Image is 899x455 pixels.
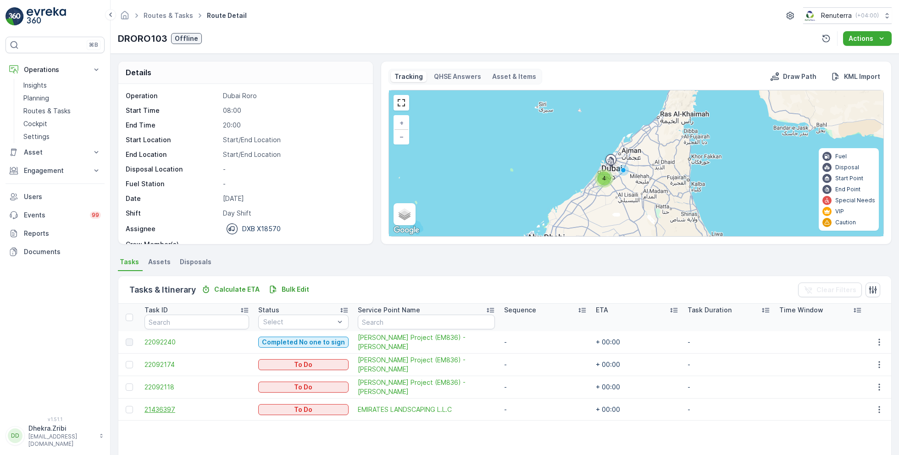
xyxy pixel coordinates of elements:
img: logo_light-DOdMpM7g.png [27,7,66,26]
p: To Do [294,405,312,414]
p: Status [258,305,279,315]
p: Users [24,192,101,201]
button: Engagement [6,161,105,180]
p: Planning [23,94,49,103]
p: Start/End Location [223,150,363,159]
span: Disposals [180,257,211,266]
td: - [499,376,591,399]
p: Special Needs [835,197,875,204]
p: End Location [126,150,219,159]
p: Start/End Location [223,135,363,144]
div: DD [8,428,22,443]
td: - [683,354,775,376]
a: EMIRATES LANDSCAPING L.L.C [358,405,495,414]
div: Toggle Row Selected [126,361,133,368]
a: Documents [6,243,105,261]
p: Dubai Roro [223,91,363,100]
p: Asset & Items [492,72,536,81]
a: Homepage [120,14,130,22]
button: Offline [171,33,202,44]
p: Start Point [835,175,863,182]
a: View Fullscreen [394,96,408,110]
p: [EMAIL_ADDRESS][DOMAIN_NAME] [28,433,94,448]
span: 22092174 [144,360,249,369]
div: Toggle Row Selected [126,406,133,413]
td: - [499,354,591,376]
span: [PERSON_NAME] Project (EM836) - [PERSON_NAME] [358,355,495,374]
button: Bulk Edit [265,284,313,295]
div: 0 [389,90,883,236]
td: - [499,331,591,354]
span: [PERSON_NAME] Project (EM836) - [PERSON_NAME] [358,378,495,396]
button: To Do [258,382,349,393]
p: Fuel [835,153,847,160]
td: - [683,331,775,354]
p: QHSE Answers [434,72,481,81]
p: Engagement [24,166,86,175]
p: Crew Member(s) [126,240,219,249]
button: Clear Filters [798,283,862,297]
td: + 00:00 [591,354,683,376]
p: Operation [126,91,219,100]
p: Clear Filters [816,285,856,294]
p: Dhekra.Zribi [28,424,94,433]
td: - [683,376,775,399]
p: 99 [92,211,99,219]
p: Fuel Station [126,179,219,189]
a: Settings [20,130,105,143]
span: Route Detail [205,11,249,20]
p: - [223,240,363,249]
a: 21436397 [144,405,249,414]
p: End Time [126,121,219,130]
a: Users [6,188,105,206]
p: [DATE] [223,194,363,203]
p: Time Window [779,305,823,315]
a: Reports [6,224,105,243]
p: DRORO103 [118,32,167,45]
a: 22092118 [144,383,249,392]
p: Service Point Name [358,305,420,315]
button: Draw Path [766,71,820,82]
button: DDDhekra.Zribi[EMAIL_ADDRESS][DOMAIN_NAME] [6,424,105,448]
p: Asset [24,148,86,157]
a: Zoom Out [394,130,408,144]
p: Offline [175,34,198,43]
td: - [499,399,591,421]
p: Tracking [394,72,423,81]
a: Wade Adams Project (EM836) - Nad Al Sheba [358,378,495,396]
button: Asset [6,143,105,161]
p: Assignee [126,224,155,233]
button: Calculate ETA [198,284,263,295]
div: Toggle Row Selected [126,383,133,391]
p: Insights [23,81,47,90]
p: To Do [294,360,312,369]
a: Events99 [6,206,105,224]
span: − [400,133,404,140]
p: Start Time [126,106,219,115]
a: Routes & Tasks [20,105,105,117]
button: Actions [843,31,892,46]
span: Tasks [120,257,139,266]
a: Insights [20,79,105,92]
p: Renuterra [821,11,852,20]
p: Select [263,317,334,327]
a: Wade Adams Project (EM836) - Nad Al Sheba [358,333,495,351]
button: Renuterra(+04:00) [803,7,892,24]
p: KML Import [844,72,880,81]
p: ( +04:00 ) [855,12,879,19]
button: To Do [258,404,349,415]
span: Assets [148,257,171,266]
p: Task ID [144,305,168,315]
p: 20:00 [223,121,363,130]
span: v 1.51.1 [6,416,105,422]
p: Reports [24,229,101,238]
button: To Do [258,359,349,370]
p: Events [24,211,84,220]
img: logo [6,7,24,26]
p: Settings [23,132,50,141]
a: Planning [20,92,105,105]
p: Start Location [126,135,219,144]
